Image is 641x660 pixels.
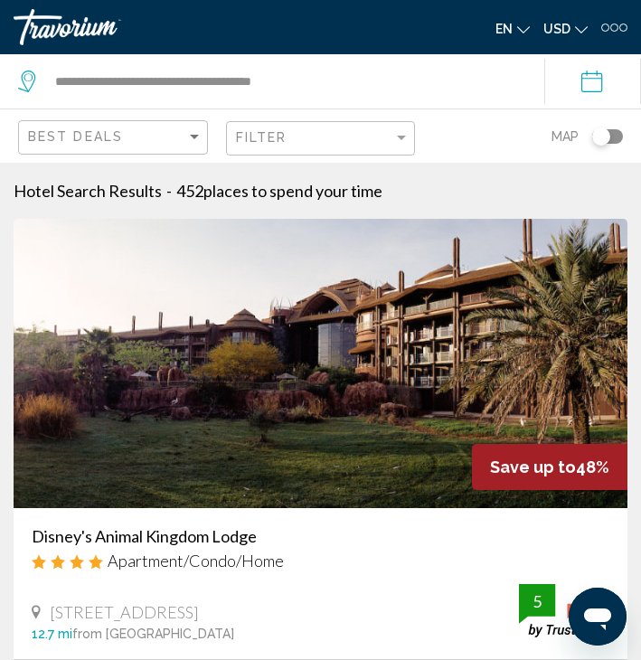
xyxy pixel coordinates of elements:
button: Toggle map [579,128,623,145]
span: USD [543,22,570,36]
img: trustyou-badge.svg [519,584,609,637]
button: Check-in date: Aug 18, 2025 Check-out date: Aug 24, 2025 [544,54,641,108]
span: from [GEOGRAPHIC_DATA] [72,627,234,641]
span: Best Deals [28,129,123,144]
div: 4 star Apartment [32,551,609,570]
span: en [495,22,513,36]
span: Save up to [490,457,576,476]
span: 12.7 mi [32,627,72,641]
span: - [166,181,172,201]
button: Filter [226,120,416,157]
div: 48% [472,444,627,490]
span: places to spend your time [203,181,382,201]
a: Travorium [14,9,312,45]
span: Filter [236,130,288,145]
h2: 452 [176,181,382,201]
img: Hotel image [14,219,627,508]
mat-select: Sort by [28,130,203,146]
span: Apartment/Condo/Home [108,551,284,570]
a: Disney's Animal Kingdom Lodge [32,526,609,546]
div: 5 [519,590,555,612]
span: [STREET_ADDRESS] [50,602,199,622]
button: Change currency [543,15,588,42]
h1: Hotel Search Results [14,181,162,201]
iframe: Button to launch messaging window [569,588,627,646]
button: Change language [495,15,530,42]
span: Map [551,124,579,149]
